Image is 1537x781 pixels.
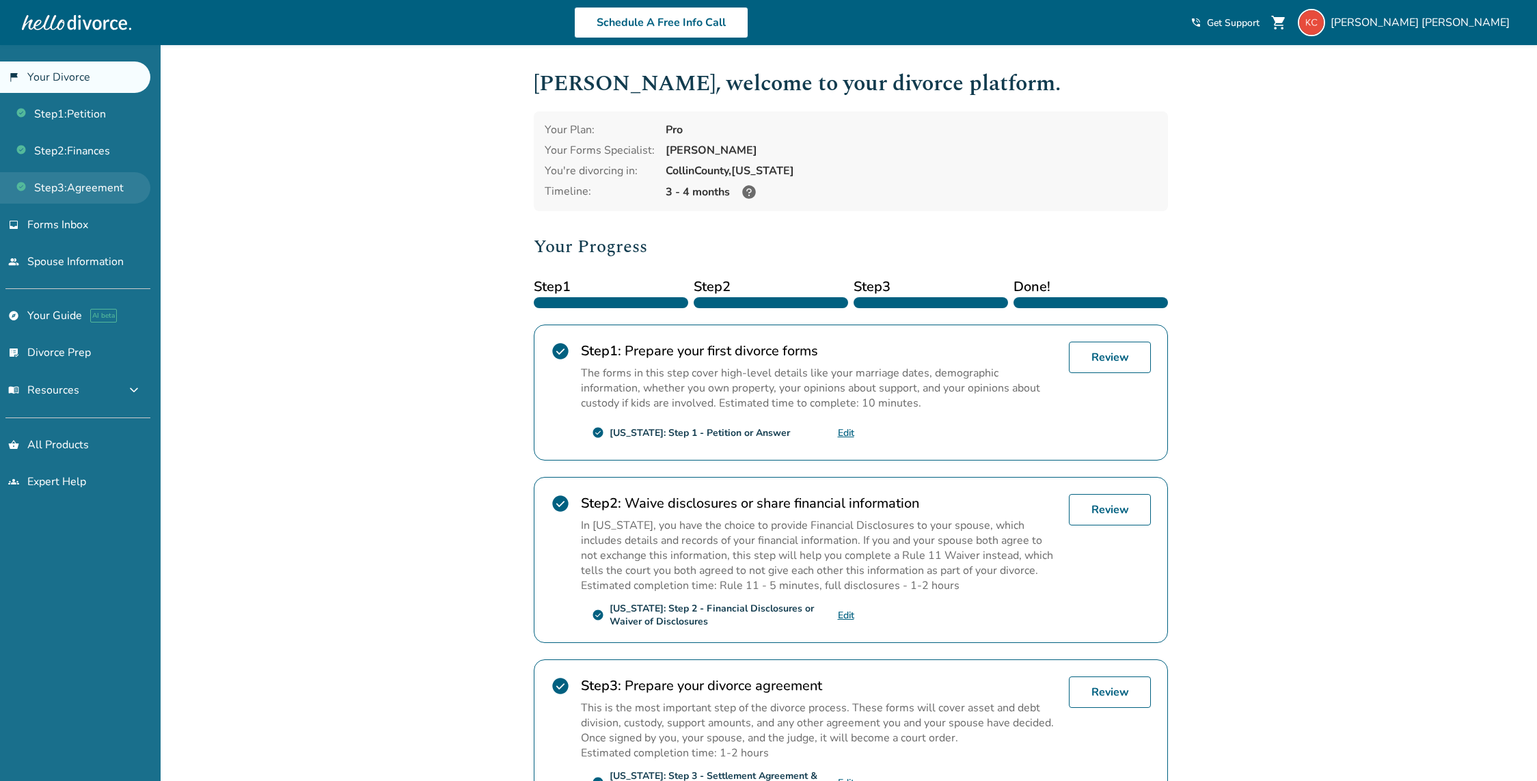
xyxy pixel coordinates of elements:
[90,309,117,323] span: AI beta
[1069,342,1151,373] a: Review
[610,602,838,628] div: [US_STATE]: Step 2 - Financial Disclosures or Waiver of Disclosures
[1298,9,1325,36] img: keith.crowder@gmail.com
[581,676,1058,695] h2: Prepare your divorce agreement
[551,494,570,513] span: check_circle
[545,184,655,200] div: Timeline:
[1331,15,1515,30] span: [PERSON_NAME] [PERSON_NAME]
[581,745,1058,761] p: Estimated completion time: 1-2 hours
[8,256,19,267] span: people
[8,385,19,396] span: menu_book
[574,7,748,38] a: Schedule A Free Info Call
[8,219,19,230] span: inbox
[551,342,570,361] span: check_circle
[581,494,621,512] strong: Step 2 :
[666,143,1157,158] div: [PERSON_NAME]
[838,426,854,439] a: Edit
[666,184,1157,200] div: 3 - 4 months
[8,72,19,83] span: flag_2
[534,233,1168,260] h2: Your Progress
[1069,676,1151,708] a: Review
[581,366,1058,411] p: The forms in this step cover high-level details like your marriage dates, demographic information...
[545,122,655,137] div: Your Plan:
[1191,17,1201,28] span: phone_in_talk
[8,310,19,321] span: explore
[581,494,1058,512] h2: Waive disclosures or share financial information
[666,122,1157,137] div: Pro
[8,439,19,450] span: shopping_basket
[694,277,848,297] span: Step 2
[854,277,1008,297] span: Step 3
[545,163,655,178] div: You're divorcing in:
[581,700,1058,745] p: This is the most important step of the divorce process. These forms will cover asset and debt div...
[610,426,790,439] div: [US_STATE]: Step 1 - Petition or Answer
[581,578,1058,593] p: Estimated completion time: Rule 11 - 5 minutes, full disclosures - 1-2 hours
[545,143,655,158] div: Your Forms Specialist:
[126,382,142,398] span: expand_more
[666,163,1157,178] div: Collin County, [US_STATE]
[1069,494,1151,525] a: Review
[1270,14,1287,31] span: shopping_cart
[838,609,854,622] a: Edit
[1191,16,1260,29] a: phone_in_talkGet Support
[27,217,88,232] span: Forms Inbox
[581,518,1058,578] p: In [US_STATE], you have the choice to provide Financial Disclosures to your spouse, which include...
[592,426,604,439] span: check_circle
[8,383,79,398] span: Resources
[551,676,570,696] span: check_circle
[534,67,1168,100] h1: [PERSON_NAME] , welcome to your divorce platform.
[581,676,621,695] strong: Step 3 :
[592,609,604,621] span: check_circle
[8,476,19,487] span: groups
[581,342,621,360] strong: Step 1 :
[1207,16,1260,29] span: Get Support
[534,277,688,297] span: Step 1
[8,347,19,358] span: list_alt_check
[1014,277,1168,297] span: Done!
[581,342,1058,360] h2: Prepare your first divorce forms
